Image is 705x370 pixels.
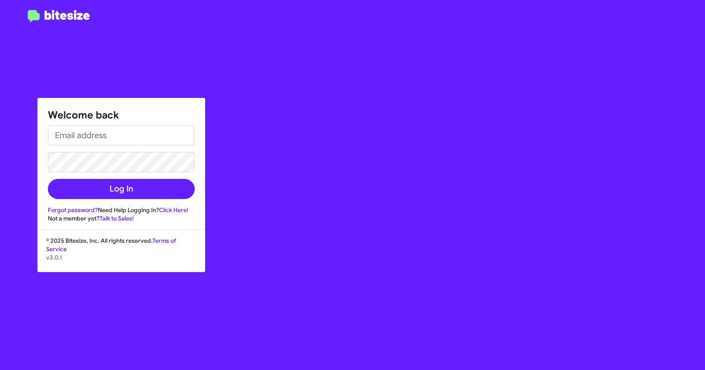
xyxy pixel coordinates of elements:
h1: Welcome back [48,108,195,122]
button: Log In [48,179,195,199]
a: Talk to Sales! [99,215,134,222]
a: Forgot password? [48,206,98,214]
div: Need Help Logging In? [48,206,195,214]
div: © 2025 Bitesize, Inc. All rights reserved. [38,236,205,272]
div: Not a member yet? [48,214,195,223]
a: Click Here! [159,206,188,214]
input: Email address [48,125,195,145]
p: v3.0.1 [46,253,196,262]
